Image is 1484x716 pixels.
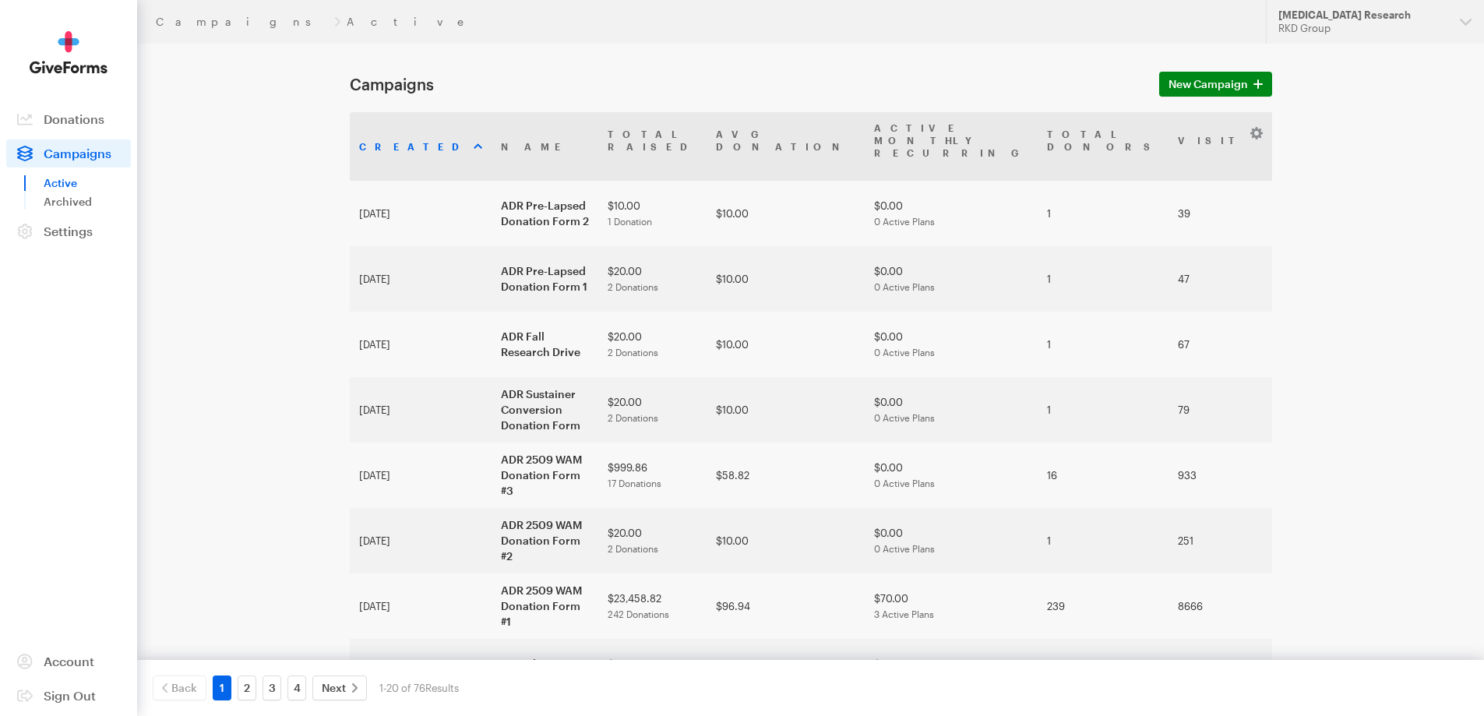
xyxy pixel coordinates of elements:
img: GiveForms [30,31,108,74]
td: ADR 2509 WAM Donation Form #3 [492,443,598,508]
span: New Campaign [1169,75,1248,93]
td: [DATE] [350,573,492,639]
a: Account [6,647,131,675]
a: Campaigns [156,16,328,28]
span: Account [44,654,94,668]
a: Sign Out [6,682,131,710]
td: 2.99% [1268,312,1369,377]
a: Donations [6,105,131,133]
td: ADR Pre-Lapsed Donation Form 2 [492,181,598,246]
td: [DATE] [350,443,492,508]
div: 1-20 of 76 [379,675,459,700]
td: 101 [1169,639,1268,704]
td: 2.53% [1268,377,1369,443]
span: 2 Donations [608,281,658,292]
td: 79 [1169,377,1268,443]
th: Created: activate to sort column ascending [350,112,492,181]
a: 3 [263,675,281,700]
td: $10.00 [707,508,865,573]
td: ADR Pre-Lapsed Donation Form 1 [492,246,598,312]
span: 1 Donation [608,216,652,227]
th: TotalRaised: activate to sort column ascending [598,112,707,181]
td: 0.80% [1268,508,1369,573]
a: 2 [238,675,256,700]
td: 239 [1038,573,1169,639]
th: Visits: activate to sort column ascending [1169,112,1268,181]
td: $70.00 [865,573,1038,639]
td: $0.00 [865,181,1038,246]
td: $20.00 [598,246,707,312]
td: $30.00 [598,639,707,704]
span: Sign Out [44,688,96,703]
td: 8666 [1169,573,1268,639]
th: AvgDonation: activate to sort column ascending [707,112,865,181]
td: 67 [1169,312,1268,377]
span: 17 Donations [608,478,661,489]
span: Results [425,682,459,694]
th: Conv. Rate: activate to sort column ascending [1268,112,1369,181]
td: $10.00 [598,181,707,246]
td: $23,458.82 [598,573,707,639]
th: Active MonthlyRecurring: activate to sort column ascending [865,112,1038,181]
td: 39 [1169,181,1268,246]
div: [MEDICAL_DATA] Research [1278,9,1447,22]
td: [DATE] [350,508,492,573]
span: Campaigns [44,146,111,160]
td: 2.56% [1268,181,1369,246]
th: Name: activate to sort column ascending [492,112,598,181]
th: TotalDonors: activate to sort column ascending [1038,112,1169,181]
td: 251 [1169,508,1268,573]
td: [DATE] [350,181,492,246]
td: $0.00 [865,312,1038,377]
td: ADR Sustainer Conversion Donation Form [492,377,598,443]
td: $10.00 [707,246,865,312]
td: ADR 2509 WAM Donation Form #1 [492,573,598,639]
td: $0.00 [865,443,1038,508]
span: Next [322,679,346,697]
td: [DATE] [350,312,492,377]
td: $10.00 [707,377,865,443]
td: ADR 2509 WAM Donation Form #2 [492,508,598,573]
td: $10.00 [707,181,865,246]
div: RKD Group [1278,22,1447,35]
td: $10.00 [707,639,865,704]
td: 1 [1038,181,1169,246]
span: 0 Active Plans [874,347,935,358]
td: $20.00 [598,508,707,573]
td: $0.00 [865,508,1038,573]
td: $58.82 [707,443,865,508]
td: 1 [1038,246,1169,312]
a: Active [44,174,131,192]
span: 0 Active Plans [874,543,935,554]
td: 2.97% [1268,639,1369,704]
a: Campaigns [6,139,131,168]
td: 1 [1038,312,1169,377]
td: $0.00 [865,377,1038,443]
a: Archived [44,192,131,211]
a: Next [312,675,367,700]
span: 0 Active Plans [874,216,935,227]
td: [DATE] [350,639,492,704]
span: 3 Active Plans [874,608,934,619]
td: 1 [1038,377,1169,443]
td: 47 [1169,246,1268,312]
span: 0 Active Plans [874,478,935,489]
td: $20.00 [598,377,707,443]
span: 0 Active Plans [874,412,935,423]
td: $0.00 [865,639,1038,704]
a: Settings [6,217,131,245]
span: 2 Donations [608,543,658,554]
span: 2 Donations [608,412,658,423]
td: 1.82% [1268,443,1369,508]
td: [DATE] [350,377,492,443]
td: 1 [1038,508,1169,573]
td: [DATE] [350,246,492,312]
h1: Campaigns [350,75,1140,93]
td: ADR Fall Research Drive [492,312,598,377]
td: $20.00 [598,312,707,377]
td: $10.00 [707,312,865,377]
a: New Campaign [1159,72,1272,97]
td: 16 [1038,443,1169,508]
td: ADR Identity Activation 5 DF [492,639,598,704]
span: 2 Donations [608,347,658,358]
